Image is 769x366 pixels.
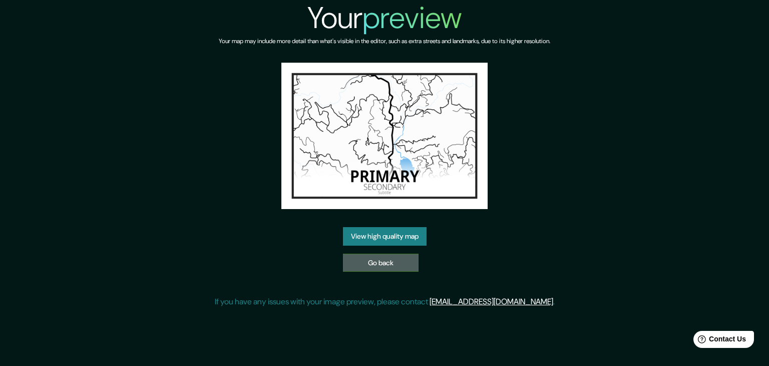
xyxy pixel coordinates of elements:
[219,36,550,47] h6: Your map may include more detail than what's visible in the editor, such as extra streets and lan...
[343,254,419,272] a: Go back
[281,63,488,209] img: created-map-preview
[215,296,555,308] p: If you have any issues with your image preview, please contact .
[430,296,553,307] a: [EMAIL_ADDRESS][DOMAIN_NAME]
[680,327,758,355] iframe: Help widget launcher
[343,227,427,246] a: View high quality map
